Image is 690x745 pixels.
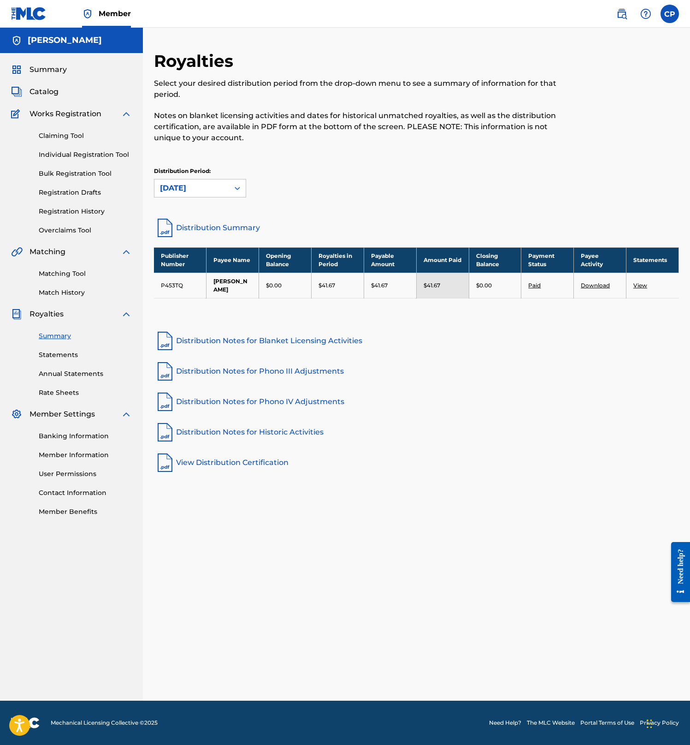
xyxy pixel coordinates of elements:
[99,8,131,19] span: Member
[29,108,101,119] span: Works Registration
[28,35,102,46] h5: Charles Park
[574,247,626,273] th: Payee Activity
[154,273,206,298] td: P453TQ
[39,369,132,379] a: Annual Statements
[644,701,690,745] iframe: Chat Widget
[154,217,176,239] img: distribution-summary-pdf
[206,247,259,273] th: Payee Name
[39,469,132,479] a: User Permissions
[476,281,492,290] p: $0.00
[11,717,40,728] img: logo
[616,8,627,19] img: search
[154,217,679,239] a: Distribution Summary
[469,247,521,273] th: Closing Balance
[664,533,690,612] iframe: Resource Center
[154,421,679,443] a: Distribution Notes for Historic Activities
[521,247,574,273] th: Payment Status
[39,150,132,160] a: Individual Registration Tool
[160,183,224,194] div: [DATE]
[11,64,22,75] img: Summary
[154,167,246,175] p: Distribution Period:
[29,309,64,320] span: Royalties
[154,452,176,474] img: pdf
[11,108,23,119] img: Works Registration
[661,5,679,23] div: User Menu
[647,710,652,738] div: Drag
[39,431,132,441] a: Banking Information
[121,108,132,119] img: expand
[11,35,22,46] img: Accounts
[154,247,206,273] th: Publisher Number
[371,281,388,290] p: $41.67
[312,247,364,273] th: Royalties in Period
[39,188,132,197] a: Registration Drafts
[581,282,610,289] a: Download
[154,360,679,382] a: Distribution Notes for Phono III Adjustments
[613,5,631,23] a: Public Search
[39,388,132,398] a: Rate Sheets
[580,719,634,727] a: Portal Terms of Use
[121,246,132,257] img: expand
[154,391,679,413] a: Distribution Notes for Phono IV Adjustments
[11,86,22,97] img: Catalog
[39,288,132,298] a: Match History
[39,207,132,216] a: Registration History
[39,331,132,341] a: Summary
[154,360,176,382] img: pdf
[154,391,176,413] img: pdf
[51,719,158,727] span: Mechanical Licensing Collective © 2025
[154,330,679,352] a: Distribution Notes for Blanket Licensing Activities
[640,719,679,727] a: Privacy Policy
[39,269,132,279] a: Matching Tool
[11,64,67,75] a: SummarySummary
[364,247,416,273] th: Payable Amount
[154,51,238,72] h2: Royalties
[11,309,22,320] img: Royalties
[121,309,132,320] img: expand
[527,719,575,727] a: The MLC Website
[11,7,47,20] img: MLC Logo
[640,8,651,19] img: help
[29,246,65,257] span: Matching
[266,281,282,290] p: $0.00
[489,719,521,727] a: Need Help?
[637,5,655,23] div: Help
[39,450,132,460] a: Member Information
[154,110,558,143] p: Notes on blanket licensing activities and dates for historical unmatched royalties, as well as th...
[154,452,679,474] a: View Distribution Certification
[154,421,176,443] img: pdf
[206,273,259,298] td: [PERSON_NAME]
[259,247,312,273] th: Opening Balance
[633,282,647,289] a: View
[626,247,679,273] th: Statements
[11,246,23,257] img: Matching
[29,86,59,97] span: Catalog
[121,409,132,420] img: expand
[39,226,132,235] a: Overclaims Tool
[154,330,176,352] img: pdf
[39,350,132,360] a: Statements
[39,169,132,179] a: Bulk Registration Tool
[318,281,335,290] p: $41.67
[154,78,558,100] p: Select your desired distribution period from the drop-down menu to see a summary of information f...
[82,8,93,19] img: Top Rightsholder
[29,409,95,420] span: Member Settings
[11,86,59,97] a: CatalogCatalog
[528,282,541,289] a: Paid
[39,131,132,141] a: Claiming Tool
[39,488,132,498] a: Contact Information
[39,507,132,517] a: Member Benefits
[29,64,67,75] span: Summary
[416,247,469,273] th: Amount Paid
[11,409,22,420] img: Member Settings
[424,281,440,290] p: $41.67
